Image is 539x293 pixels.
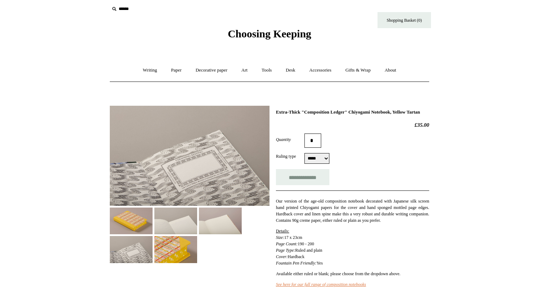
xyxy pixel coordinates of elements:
[276,254,288,259] em: Cover:
[110,208,153,234] img: Extra-Thick "Composition Ledger" Chiyogami Notebook, Yellow Tartan
[255,61,278,80] a: Tools
[378,12,431,28] a: Shopping Basket (0)
[276,122,429,128] h2: £35.00
[276,241,298,246] em: Page Count:
[276,109,429,115] h1: Extra-Thick "Composition Ledger" Chiyogami Notebook, Yellow Tartan
[276,228,429,266] p: 190 - 200
[317,261,323,266] span: Yes
[199,208,242,234] img: Extra-Thick "Composition Ledger" Chiyogami Notebook, Yellow Tartan
[288,254,304,259] span: Hardback
[276,229,289,234] span: Details:
[276,136,304,143] label: Quantity
[228,28,311,40] span: Choosing Keeping
[276,261,317,266] em: Fountain Pen Friendly:
[137,61,164,80] a: Writing
[154,208,197,234] img: Extra-Thick "Composition Ledger" Chiyogami Notebook, Yellow Tartan
[339,61,377,80] a: Gifts & Wrap
[189,61,234,80] a: Decorative paper
[303,61,338,80] a: Accessories
[228,33,311,38] a: Choosing Keeping
[165,61,188,80] a: Paper
[154,236,197,263] img: Extra-Thick "Composition Ledger" Chiyogami Notebook, Yellow Tartan
[276,248,295,253] em: Page Type:
[276,198,429,224] p: Our version of the age-old composition notebook decorated with Japanese silk screen hand printed ...
[276,235,284,240] em: Size:
[276,282,366,287] a: See here for our full range of composition notebooks
[295,248,322,253] span: Ruled and plain
[235,61,254,80] a: Art
[378,61,403,80] a: About
[284,235,302,240] span: 17 x 23cm
[110,236,153,263] img: Extra-Thick "Composition Ledger" Chiyogami Notebook, Yellow Tartan
[279,61,302,80] a: Desk
[110,106,269,206] img: Extra-Thick "Composition Ledger" Chiyogami Notebook, Yellow Tartan
[276,153,304,159] label: Ruling type
[276,271,429,277] p: Available either ruled or blank; please choose from the dropdown above.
